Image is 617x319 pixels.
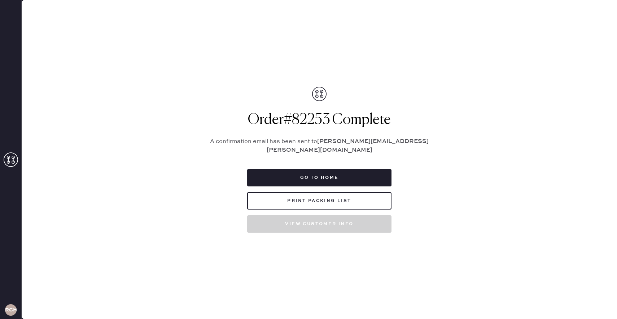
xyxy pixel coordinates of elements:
[583,286,614,318] iframe: Front Chat
[247,215,391,233] button: View customer info
[267,138,429,154] strong: [PERSON_NAME][EMAIL_ADDRESS][PERSON_NAME][DOMAIN_NAME]
[247,169,391,186] button: Go to home
[202,111,437,129] h1: Order # 82253 Complete
[247,192,391,210] button: Print Packing List
[5,307,17,312] h3: RCHA
[202,137,437,155] p: A confirmation email has been sent to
